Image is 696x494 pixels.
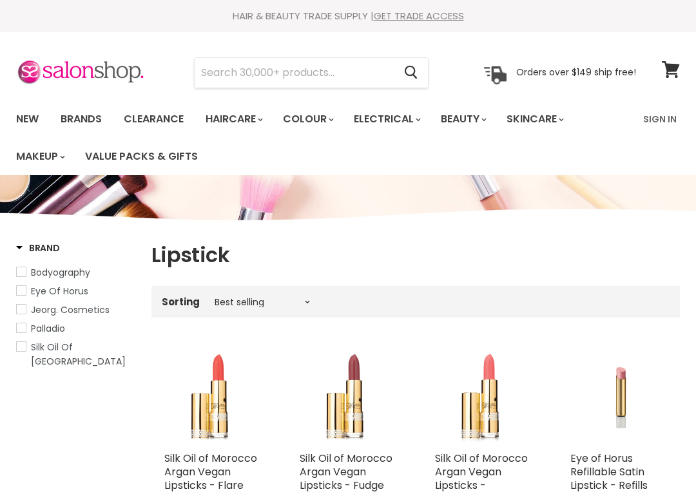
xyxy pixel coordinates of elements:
a: Eye of Horus Refillable Satin Lipstick - Refills [570,451,648,493]
a: Palladio [16,321,135,336]
a: Skincare [497,106,572,133]
a: Bodyography [16,265,135,280]
a: New [6,106,48,133]
span: Silk Oil Of [GEOGRAPHIC_DATA] [31,341,126,368]
a: Jeorg. Cosmetics [16,303,135,317]
ul: Main menu [6,100,635,175]
a: Sign In [635,106,684,133]
img: Silk Oil of Morocco Argan Vegan Lipsticks - Flare [164,348,261,445]
a: Electrical [344,106,429,133]
form: Product [194,57,429,88]
h1: Lipstick [151,242,680,269]
a: Haircare [196,106,271,133]
a: Brands [51,106,111,133]
p: Orders over $149 ship free! [516,66,636,78]
a: Clearance [114,106,193,133]
span: Bodyography [31,266,90,279]
a: Eye Of Horus [16,284,135,298]
a: Silk Oil Of Morocco [16,340,135,368]
a: Silk Oil of Morocco Argan Vegan Lipsticks - Fudge [300,451,392,493]
img: Silk Oil of Morocco Argan Vegan Lipsticks - Fudge [300,348,396,445]
img: Silk Oil of Morocco Argan Vegan Lipsticks - Watermelon [435,348,532,445]
span: Eye Of Horus [31,285,88,298]
a: Colour [273,106,342,133]
a: Silk Oil of Morocco Argan Vegan Lipsticks - Flare [164,451,257,493]
a: Value Packs & Gifts [75,143,208,170]
span: Palladio [31,322,65,335]
input: Search [195,58,394,88]
span: Jeorg. Cosmetics [31,303,110,316]
button: Search [394,58,428,88]
label: Sorting [162,296,200,307]
h3: Brand [16,242,60,254]
a: Makeup [6,143,73,170]
a: GET TRADE ACCESS [374,9,464,23]
a: Beauty [431,106,494,133]
a: Eye of Horus Refillable Satin Lipstick - Refills [570,348,667,445]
